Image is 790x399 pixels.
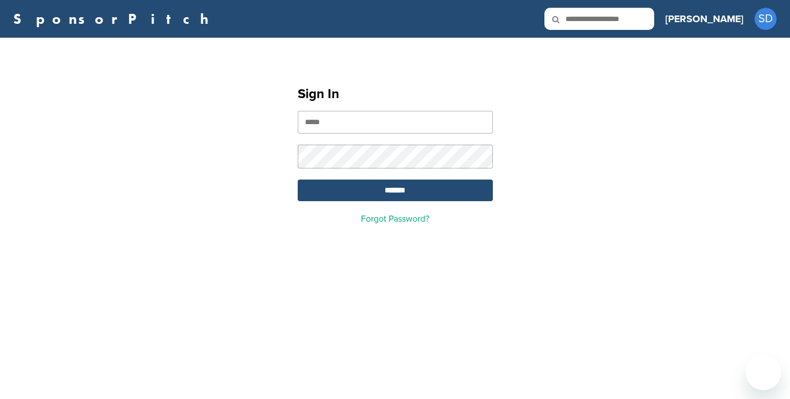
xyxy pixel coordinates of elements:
[746,355,781,390] iframe: Button to launch messaging window
[755,8,777,30] span: SD
[13,12,216,26] a: SponsorPitch
[298,84,493,104] h1: Sign In
[361,213,429,224] a: Forgot Password?
[665,7,743,31] a: [PERSON_NAME]
[665,11,743,27] h3: [PERSON_NAME]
